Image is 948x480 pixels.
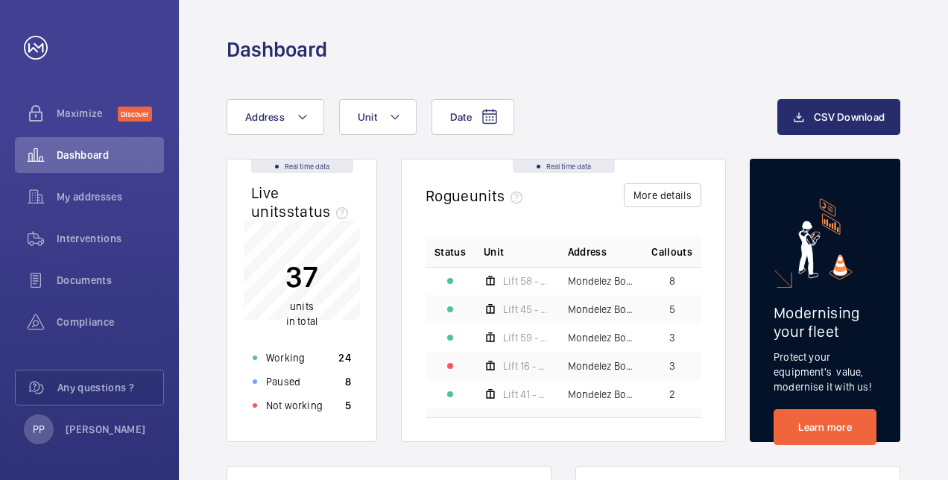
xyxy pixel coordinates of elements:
p: PP [33,422,45,437]
p: 37 [285,258,318,295]
p: [PERSON_NAME] [66,422,146,437]
span: CSV Download [814,111,885,123]
p: Protect your equipment's value, modernise it with us! [774,350,876,394]
h2: Live units [251,183,354,221]
span: Mondelez Bournvile - [GEOGRAPHIC_DATA], [GEOGRAPHIC_DATA] [568,332,634,343]
span: Unit [358,111,377,123]
p: Paused [266,374,300,389]
p: 24 [338,350,351,365]
button: CSV Download [777,99,900,135]
h2: Rogue [426,186,528,205]
button: Unit [339,99,417,135]
a: Learn more [774,409,876,445]
div: Real time data [513,160,615,173]
span: My addresses [57,189,164,204]
p: Working [266,350,305,365]
span: Date [450,111,472,123]
h1: Dashboard [227,36,327,63]
span: Discover [118,107,152,121]
img: marketing-card.svg [798,198,853,280]
span: Unit [484,244,504,259]
span: Mondelez Bournvile - [GEOGRAPHIC_DATA], [GEOGRAPHIC_DATA] [568,361,634,371]
span: 2 [669,389,675,400]
span: Callouts [651,244,692,259]
span: Lift 45 - Factory - Moulding 2 [503,304,550,315]
span: 3 [669,361,675,371]
span: Mondelez Bournvile - [GEOGRAPHIC_DATA], [GEOGRAPHIC_DATA] [568,389,634,400]
p: Status [434,244,466,259]
span: status [287,202,355,221]
span: Dashboard [57,148,164,162]
span: Maximize [57,106,118,121]
span: Lift 58 - Factory - [GEOGRAPHIC_DATA] [503,276,550,286]
span: Lift 59 - Factory - [GEOGRAPHIC_DATA] [503,332,550,343]
span: units [290,300,314,312]
span: Interventions [57,231,164,246]
span: Lift 41 - Factory - Moulding 2 [503,389,550,400]
p: Not working [266,398,323,413]
span: 5 [669,304,675,315]
span: 3 [669,332,675,343]
span: Address [245,111,285,123]
span: Mondelez Bournvile - [GEOGRAPHIC_DATA], [GEOGRAPHIC_DATA] [568,304,634,315]
span: Address [568,244,607,259]
span: Lift 16 - Factory - L Block [503,361,550,371]
span: Any questions ? [57,380,163,395]
span: 8 [669,276,675,286]
p: 8 [345,374,351,389]
p: 5 [345,398,351,413]
span: units [470,186,529,205]
button: Date [432,99,514,135]
h2: Modernising your fleet [774,303,876,341]
button: More details [624,183,701,207]
p: in total [285,299,318,329]
div: Real time data [251,160,353,173]
span: Documents [57,273,164,288]
span: Mondelez Bournvile - [GEOGRAPHIC_DATA], [GEOGRAPHIC_DATA] [568,276,634,286]
button: Address [227,99,324,135]
span: Compliance [57,315,164,329]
